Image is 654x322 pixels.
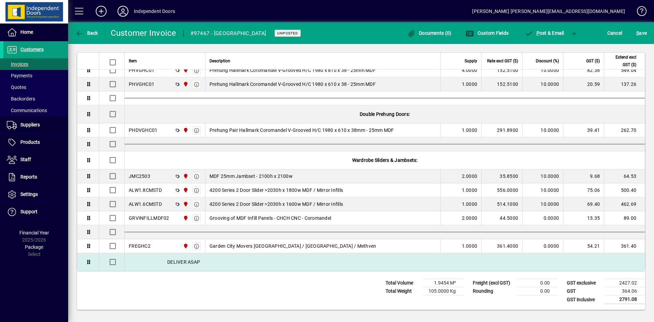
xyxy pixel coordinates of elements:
[7,85,26,90] span: Quotes
[209,243,376,249] span: Garden City Movers [GEOGRAPHIC_DATA] / [GEOGRAPHIC_DATA] / Methven
[112,5,134,17] button: Profile
[563,279,604,287] td: GST exclusive
[20,191,38,197] span: Settings
[129,215,169,221] div: GRVINFILLMDF02
[129,81,154,88] div: PHVGHC01
[462,215,478,221] span: 2.0000
[635,27,649,39] button: Save
[563,169,604,183] td: 9.68
[465,57,477,65] span: Supply
[209,215,331,221] span: Grooving of MDF Infill Panels - CHCH CNC - Coromandel
[536,57,559,65] span: Discount (%)
[466,30,509,36] span: Custom Fields
[536,30,540,36] span: P
[3,70,68,81] a: Payments
[20,29,33,35] span: Home
[7,61,28,67] span: Invoices
[423,287,464,295] td: 105.0000 Kg
[464,27,510,39] button: Custom Fields
[563,123,604,137] td: 39.41
[90,5,112,17] button: Add
[129,187,162,194] div: ALW1.8CMSTD
[487,57,518,65] span: Rate excl GST ($)
[20,209,37,214] span: Support
[3,58,68,70] a: Invoices
[129,201,162,208] div: ALW1.6CMSTD
[486,187,518,194] div: 556.0000
[3,186,68,203] a: Settings
[209,187,343,194] span: 4200 Series 2 Door Slider >2030h x 1800w MDF / Mirror Infills
[563,197,604,211] td: 69.40
[277,31,298,35] span: Unposted
[563,183,604,197] td: 75.06
[129,127,157,134] div: PHDVGHC01
[3,93,68,105] a: Backorders
[209,173,293,180] span: MDF 25mm Jambset - 2100h x 2100w
[7,108,47,113] span: Communications
[3,203,68,220] a: Support
[462,201,478,208] span: 1.0000
[525,30,564,36] span: ost & Email
[209,81,376,88] span: Prehung Hallmark Coromandel V-Grooved H/C 1980 x 610 x 38 - 25mm MDF
[522,63,563,77] td: 10.0000
[20,47,44,52] span: Customers
[209,57,230,65] span: Description
[75,30,98,36] span: Back
[181,126,189,134] span: Christchurch
[20,174,37,180] span: Reports
[7,96,35,102] span: Backorders
[3,81,68,93] a: Quotes
[190,28,266,39] div: #97467 - [GEOGRAPHIC_DATA]
[604,169,645,183] td: 64.53
[486,81,518,88] div: 152.5100
[462,243,478,249] span: 1.0000
[181,186,189,194] span: Christchurch
[25,244,43,250] span: Package
[125,253,645,271] div: DELIVER ASAP
[469,287,517,295] td: Rounding
[181,214,189,222] span: Christchurch
[462,81,478,88] span: 1.0000
[521,27,567,39] button: Post & Email
[486,127,518,134] div: 291.8900
[604,197,645,211] td: 462.69
[604,123,645,137] td: 262.70
[3,169,68,186] a: Reports
[486,215,518,221] div: 44.5000
[586,57,600,65] span: GST ($)
[423,279,464,287] td: 1.9454 M³
[125,151,645,169] div: Wardrobe Sliders & Jambsets:
[20,157,31,162] span: Staff
[181,242,189,250] span: Christchurch
[209,201,343,208] span: 4200 Series 2 Door Slider >2030h x 1600w MDF / Mirror Infills
[68,27,106,39] app-page-header-button: Back
[129,173,150,180] div: JMC2503
[7,73,32,78] span: Payments
[604,295,645,304] td: 2791.08
[522,239,563,253] td: 0.0000
[181,172,189,180] span: Christchurch
[604,279,645,287] td: 2427.02
[19,230,49,235] span: Financial Year
[111,28,176,39] div: Customer Invoice
[517,279,558,287] td: 0.00
[522,183,563,197] td: 10.0000
[486,173,518,180] div: 35.8500
[3,151,68,168] a: Staff
[486,201,518,208] div: 514.1000
[604,239,645,253] td: 361.40
[469,279,517,287] td: Freight (excl GST)
[129,243,151,249] div: FREGHC2
[20,122,40,127] span: Suppliers
[407,30,452,36] span: Documents (0)
[134,6,175,17] div: Independent Doors
[3,134,68,151] a: Products
[129,67,154,74] div: PHVGHC01
[3,117,68,134] a: Suppliers
[462,67,478,74] span: 4.0000
[522,211,563,225] td: 0.0000
[563,287,604,295] td: GST
[607,28,622,39] span: Cancel
[604,211,645,225] td: 89.00
[604,287,645,295] td: 364.06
